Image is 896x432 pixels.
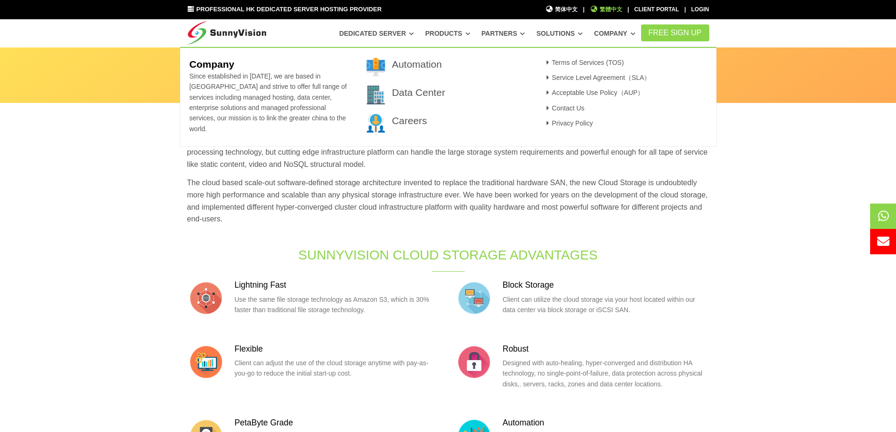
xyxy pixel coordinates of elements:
a: Contact Us [544,104,585,112]
p: Designed with auto-healing, hyper-converged and distribution HA technology, no single-point-of-fa... [503,358,709,389]
a: Service Level Agreement（SLA） [544,74,651,81]
img: 002-town.png [366,86,385,104]
img: flat-internet.png [187,279,225,317]
a: Automation [392,59,442,70]
a: Login [691,6,709,13]
a: Client Portal [634,6,679,13]
a: Acceptable Use Policy（AUP） [544,89,644,96]
a: Partners [482,25,525,42]
li: | [684,5,686,14]
p: Use the same file storage technology as Amazon S3, which is 30% faster than traditional file stor... [235,294,441,315]
p: Client can adjust the use of the cloud storage anytime with pay-as-you-go to reduce the initial s... [235,358,441,379]
img: 003-research.png [366,114,385,133]
h1: SunnyVision Cloud Storage Advantages [292,246,605,264]
p: Client can utilize the cloud storage via your host located within our data center via block stora... [503,294,709,315]
a: Data Center [392,87,445,98]
a: Careers [392,115,427,126]
a: Solutions [536,25,583,42]
p: The cloud based scale-out software-defined storage architecture invented to replace the tradition... [187,177,709,225]
img: flat-lan.png [455,279,493,317]
a: FREE Sign Up [641,24,709,41]
h3: Robust [503,343,709,355]
h3: Automation [503,417,709,429]
span: Professional HK Dedicated Server Hosting Provider [196,6,381,13]
img: flat-mon-cogs.png [187,343,225,381]
h3: Flexible [235,343,441,355]
h3: Lightning Fast [235,279,441,291]
div: Company [180,47,716,147]
h3: Block Storage [503,279,709,291]
a: Dedicated Server [339,25,414,42]
h3: PetaByte Grade [235,417,441,429]
a: Privacy Policy [544,119,593,127]
img: 001-brand.png [366,57,385,76]
li: | [627,5,629,14]
img: flat-security.png [455,343,493,381]
a: Terms of Services (TOS) [544,59,624,66]
a: 繁體中文 [590,5,622,14]
a: Products [425,25,470,42]
b: Company [189,59,234,70]
span: Since established in [DATE], we are based in [GEOGRAPHIC_DATA] and strive to offer full range of ... [189,72,347,133]
a: 简体中文 [546,5,578,14]
li: | [583,5,584,14]
a: Company [594,25,635,42]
